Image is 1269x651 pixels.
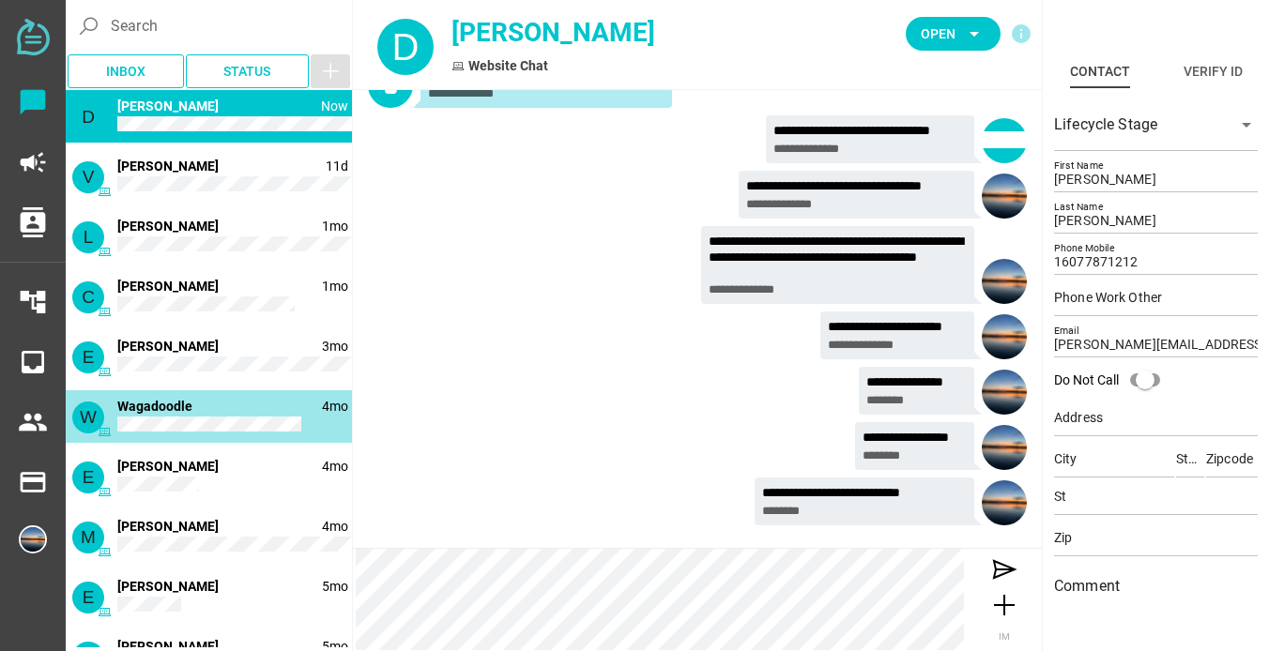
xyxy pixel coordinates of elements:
[98,125,112,139] i: Website Chat
[1054,237,1258,275] input: Phone Mobile
[117,159,219,174] span: 29f00d03dd-cSbPFB0Cw9VFWyYwfsIQ
[117,279,219,294] span: 297618ae23-jQ3Kbv21C4pfWcww9q6U
[1054,477,1258,515] input: St
[117,459,219,474] span: 27962eb111-K246iZw38SYSEUSN2dhc
[451,56,778,76] div: Website Chat
[18,287,48,317] i: account_tree
[117,519,219,534] span: 2795c330bd-DEoRDvqWKLMM6cWsvr1X
[963,23,986,45] i: arrow_drop_down
[1054,371,1119,390] div: Do Not Call
[1010,23,1032,45] i: info
[921,23,956,45] span: Open
[117,219,219,234] span: 2982dee81b-1T0Jnx7ipTBmJaoLASop
[98,245,112,259] i: Website Chat
[106,60,145,83] span: Inbox
[83,467,95,487] span: E
[1206,440,1258,477] input: Zipcode
[322,519,348,534] span: 1747853465
[322,459,348,474] span: 1747861570
[1054,361,1171,399] div: Do Not Call
[326,159,348,174] span: 1757963905
[98,185,112,199] i: Website Chat
[98,365,112,379] i: Website Chat
[117,399,192,414] span: 1bd6ca482d-D566kteEh2GJUttafqI1
[322,279,348,294] span: 1755911804
[1235,114,1258,136] i: arrow_drop_down
[68,54,184,88] button: Inbox
[18,87,48,117] i: chat_bubble
[1054,155,1258,192] input: First Name
[117,339,219,354] span: 2848a9bcbe-8W21nzbVu0vnPxhnNvez
[1054,279,1258,316] input: Phone Work Other
[98,545,112,559] i: Website Chat
[322,399,348,414] span: 1748357531
[98,485,112,499] i: Website Chat
[322,339,348,354] span: 1750854637
[322,579,348,594] span: 1746301729
[223,60,270,83] span: Status
[1070,60,1130,83] div: Contact
[982,480,1027,525] img: 65085ddc79ed996eb642ca09-30.png
[82,107,95,127] span: D
[451,60,465,73] i: Website Chat
[19,525,47,553] img: 65085ddc79ed996eb642ca09-30.png
[83,167,95,187] span: V
[1184,60,1243,83] div: Verify ID
[186,54,310,88] button: Status
[98,425,112,439] i: Website Chat
[982,425,1027,470] img: 65085ddc79ed996eb642ca09-30.png
[1054,519,1258,556] input: Zip
[80,407,97,427] span: W
[322,219,348,234] span: 1756128807
[84,227,94,247] span: L
[117,98,219,114] span: 2a288db741-JXw8CUfm6jWhENHVStS6
[1176,440,1204,477] input: State
[117,579,219,594] span: 273943e1c5-5kWitu70GMkguCjspcwq
[982,314,1027,359] img: 65085ddc79ed996eb642ca09-30.png
[18,347,48,377] i: inbox
[17,19,50,55] img: svg+xml;base64,PD94bWwgdmVyc2lvbj0iMS4wIiBlbmNvZGluZz0iVVRGLTgiPz4KPHN2ZyB2ZXJzaW9uPSIxLjEiIHZpZX...
[321,98,348,114] span: 1758906533
[999,631,1010,642] span: IM
[82,287,95,307] span: C
[1054,440,1174,477] input: City
[451,13,778,53] div: [PERSON_NAME]
[81,527,96,547] span: M
[1054,196,1258,234] input: Last Name
[1054,320,1258,357] input: Email
[982,259,1027,304] img: 65085ddc79ed996eb642ca09-30.png
[18,407,48,437] i: people
[18,147,48,177] i: campaign
[18,467,48,497] i: payment
[98,305,112,319] i: Website Chat
[982,370,1027,415] img: 65085ddc79ed996eb642ca09-30.png
[392,26,420,68] span: D
[982,174,1027,219] img: 65085ddc79ed996eb642ca09-30.png
[83,347,95,367] span: E
[83,587,95,607] span: E
[1054,399,1258,436] input: Address
[906,17,1001,51] button: Open
[98,605,112,619] i: Website Chat
[18,207,48,237] i: contacts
